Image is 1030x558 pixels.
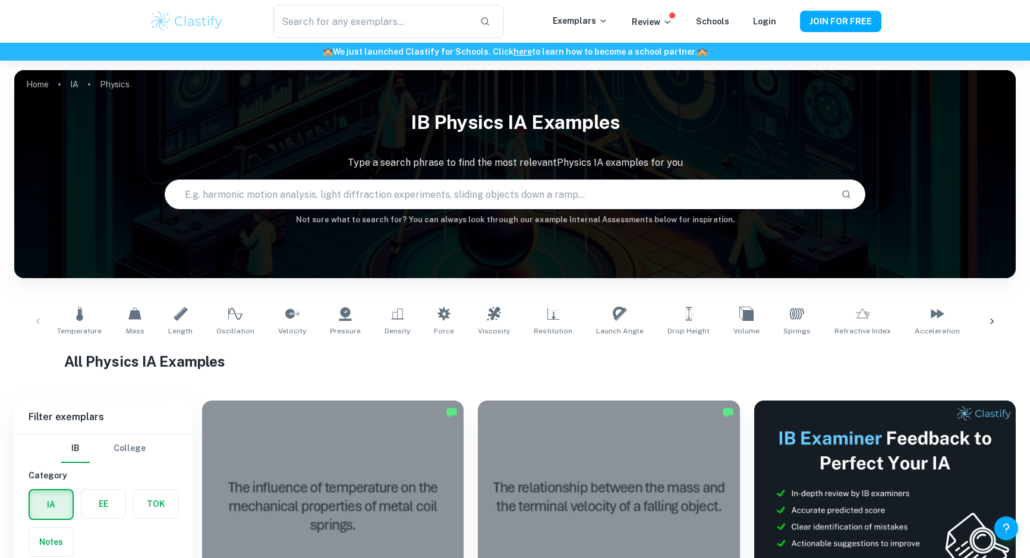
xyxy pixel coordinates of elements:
span: 🏫 [323,47,333,56]
button: College [114,434,146,463]
span: Force [434,326,454,336]
h6: Not sure what to search for? You can always look through our example Internal Assessments below f... [14,214,1016,226]
h6: Filter exemplars [14,401,193,434]
span: Volume [733,326,760,336]
a: IA [70,76,78,93]
button: IA [30,490,73,519]
input: Search for any exemplars... [273,5,470,38]
button: EE [81,490,125,518]
p: Review [632,15,672,29]
span: Density [385,326,410,336]
h1: All Physics IA Examples [64,351,966,372]
a: Home [26,76,49,93]
img: Marked [722,406,734,418]
input: E.g. harmonic motion analysis, light diffraction experiments, sliding objects down a ramp... [165,178,832,211]
span: Velocity [278,326,306,336]
span: 🏫 [697,47,707,56]
span: Oscillation [216,326,254,336]
p: Exemplars [553,14,608,27]
span: Springs [783,326,811,336]
span: Mass [126,326,144,336]
span: Restitution [534,326,572,336]
span: Length [168,326,193,336]
h1: IB Physics IA examples [14,103,1016,141]
button: IB [61,434,90,463]
span: Refractive Index [834,326,891,336]
span: Temperature [57,326,102,336]
div: Filter type choice [61,434,146,463]
span: Acceleration [915,326,960,336]
button: Help and Feedback [994,516,1018,540]
a: Schools [696,17,729,26]
img: Marked [446,406,458,418]
a: Login [753,17,776,26]
span: Viscosity [478,326,510,336]
span: Drop Height [667,326,710,336]
p: Physics [100,78,130,91]
img: Clastify logo [149,10,225,33]
h6: Category [29,469,178,482]
a: here [514,47,532,56]
p: Type a search phrase to find the most relevant Physics IA examples for you [14,156,1016,170]
span: Launch Angle [596,326,644,336]
button: JOIN FOR FREE [800,11,881,32]
span: Pressure [330,326,361,336]
button: Search [836,184,856,204]
button: TOK [134,490,178,518]
h6: We just launched Clastify for Schools. Click to learn how to become a school partner. [2,45,1028,58]
button: Notes [29,528,73,556]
